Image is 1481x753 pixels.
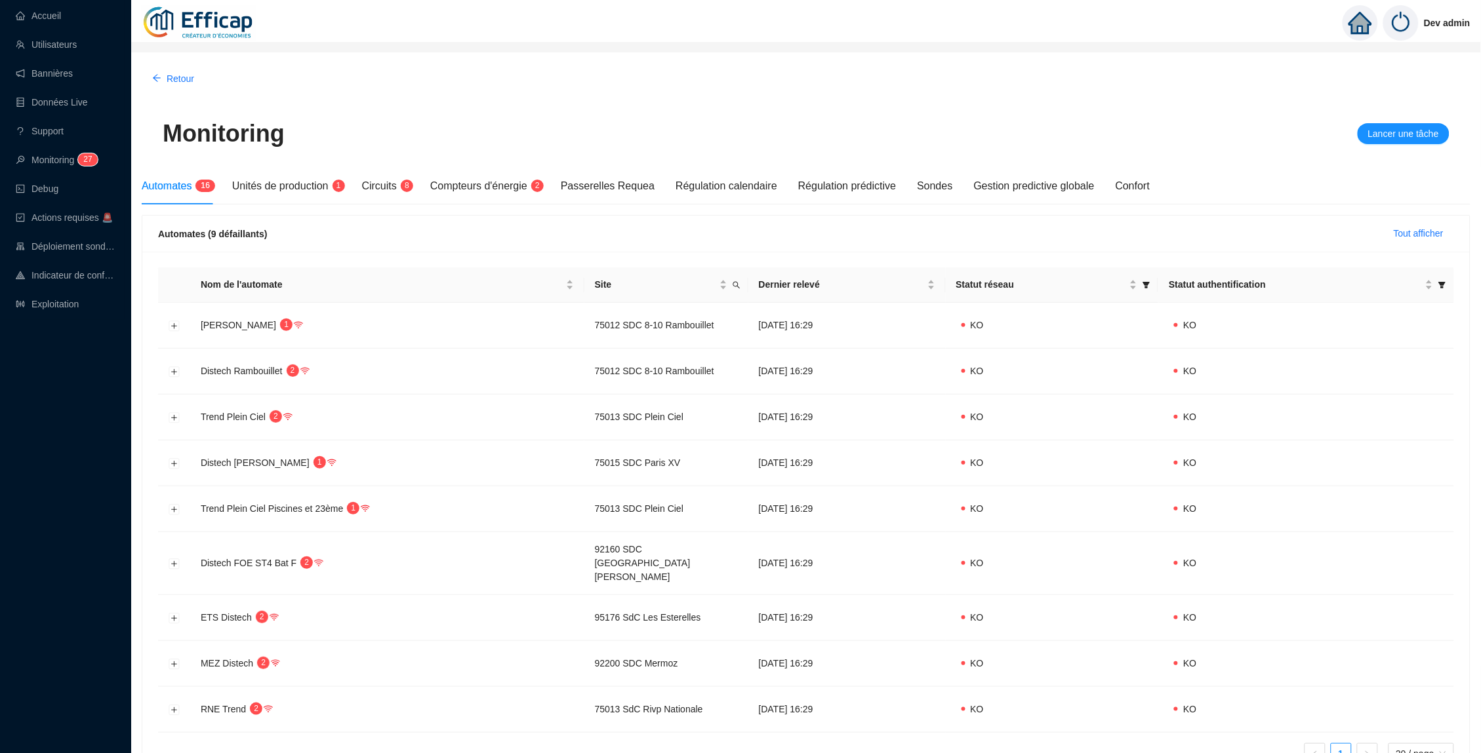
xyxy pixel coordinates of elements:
[260,612,264,621] span: 2
[1158,267,1454,303] th: Statut authentification
[733,281,740,289] span: search
[401,180,413,192] sup: 8
[16,68,73,79] a: notificationBannières
[88,153,92,166] span: 7
[16,213,25,222] span: check-square
[430,180,527,191] span: Compteurs d'énergie
[1183,612,1196,623] span: KO
[336,181,341,190] span: 1
[595,366,714,376] span: 75012 SDC 8-10 Rambouillet
[201,181,205,190] span: 1
[201,320,276,330] span: [PERSON_NAME]
[595,503,683,514] span: 75013 SDC Plein Ciel
[971,366,984,376] span: KO
[16,299,79,309] a: slidersExploitation
[31,212,113,223] span: Actions requises 🚨
[361,504,370,513] span: wifi
[261,658,266,667] span: 2
[333,180,345,192] sup: 1
[1183,558,1196,568] span: KO
[971,658,984,668] span: KO
[595,412,683,422] span: 75013 SDC Plein Ciel
[595,278,717,292] span: Site
[250,703,262,715] sup: 2
[169,659,180,669] button: Développer la ligne
[291,366,295,375] span: 2
[748,532,946,595] td: [DATE] 16:29
[362,180,397,191] span: Circuits
[1383,223,1454,244] button: Tout afficher
[317,457,322,467] span: 1
[748,440,946,486] td: [DATE] 16:29
[730,275,743,294] span: search
[971,412,984,422] span: KO
[1116,178,1150,194] div: Confort
[748,349,946,395] td: [DATE] 16:29
[595,612,701,623] span: 95176 SdC Les Esterelles
[1183,457,1196,468] span: KO
[201,612,252,623] span: ETS Distech
[595,658,678,668] span: 92200 SDC Mermoz
[405,181,409,190] span: 8
[1368,127,1439,141] span: Lancer une tâche
[748,267,946,303] th: Dernier relevé
[971,704,984,714] span: KO
[169,320,180,331] button: Développer la ligne
[16,155,94,165] a: monitorMonitoring2
[257,657,270,669] sup: 2
[280,319,293,331] sup: 1
[1394,227,1444,241] span: Tout afficher
[971,457,984,468] span: KO
[314,558,323,568] span: wifi
[152,73,161,83] span: arrow-left
[1349,11,1372,35] span: home
[201,412,266,422] span: Trend Plein Ciel
[956,278,1127,292] span: Statut réseau
[946,267,1159,303] th: Statut réseau
[264,705,273,714] span: wifi
[201,366,283,376] span: Distech Rambouillet
[16,270,115,280] a: heat-mapIndicateur de confort
[1143,281,1150,289] span: filter
[232,180,329,191] span: Unités de production
[169,458,180,469] button: Développer la ligne
[201,704,246,714] span: RNE Trend
[83,155,88,164] span: 2
[287,364,299,377] sup: 2
[1183,366,1196,376] span: KO
[169,412,180,423] button: Développer la ligne
[163,121,285,147] span: Monitoring
[798,178,896,194] div: Régulation prédictive
[294,320,303,330] span: wifi
[300,556,313,569] sup: 2
[1183,704,1196,714] span: KO
[169,705,180,715] button: Développer la ligne
[270,613,279,622] span: wifi
[167,72,194,86] span: Retour
[327,458,336,467] span: wifi
[201,503,343,514] span: Trend Plein Ciel Piscines et 23ème
[748,486,946,532] td: [DATE] 16:29
[256,611,268,623] sup: 2
[759,278,925,292] span: Dernier relevé
[1183,320,1196,330] span: KO
[16,126,64,136] a: questionSupport
[169,558,180,569] button: Développer la ligne
[595,457,681,468] span: 75015 SDC Paris XV
[595,544,691,582] span: 92160 SDC [GEOGRAPHIC_DATA][PERSON_NAME]
[971,320,984,330] span: KO
[974,178,1095,194] div: Gestion predictive globale
[284,320,289,329] span: 1
[274,412,278,421] span: 2
[1183,658,1196,668] span: KO
[304,558,309,567] span: 2
[142,68,205,89] button: Retour
[748,395,946,440] td: [DATE] 16:29
[971,612,984,623] span: KO
[1183,412,1196,422] span: KO
[676,178,777,194] div: Régulation calendaire
[16,183,58,194] a: codeDebug
[78,153,97,166] sup: 27
[748,687,946,733] td: [DATE] 16:29
[1140,275,1153,294] span: filter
